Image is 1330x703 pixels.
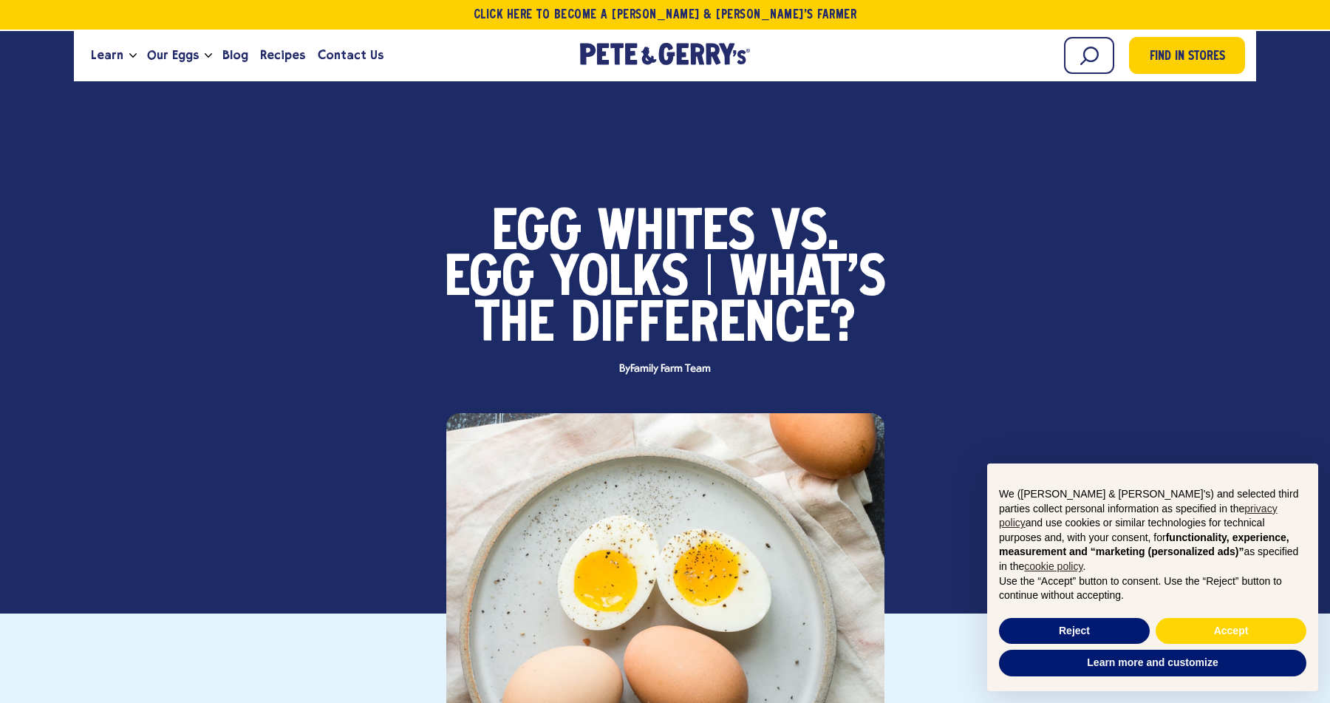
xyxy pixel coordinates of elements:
[612,364,718,375] span: By
[1064,37,1114,74] input: Search
[598,211,755,257] span: Whites
[205,53,212,58] button: Open the dropdown menu for Our Eggs
[129,53,137,58] button: Open the dropdown menu for Learn
[147,46,199,64] span: Our Eggs
[1156,618,1306,645] button: Accept
[260,46,305,64] span: Recipes
[85,35,129,75] a: Learn
[491,211,582,257] span: Egg
[630,363,711,375] span: Family Farm Team
[705,257,714,303] span: |
[444,257,534,303] span: Egg
[318,46,383,64] span: Contact Us
[216,35,254,75] a: Blog
[999,650,1306,676] button: Learn more and customize
[91,46,123,64] span: Learn
[141,35,205,75] a: Our Eggs
[475,303,554,349] span: the
[1150,47,1225,67] span: Find in Stores
[222,46,248,64] span: Blog
[550,257,689,303] span: Yolks
[570,303,856,349] span: Difference?
[999,618,1150,645] button: Reject
[771,211,839,257] span: vs.
[1024,560,1082,572] a: cookie policy
[730,257,886,303] span: What's
[1129,37,1245,74] a: Find in Stores
[254,35,311,75] a: Recipes
[999,487,1306,574] p: We ([PERSON_NAME] & [PERSON_NAME]'s) and selected third parties collect personal information as s...
[312,35,389,75] a: Contact Us
[999,574,1306,603] p: Use the “Accept” button to consent. Use the “Reject” button to continue without accepting.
